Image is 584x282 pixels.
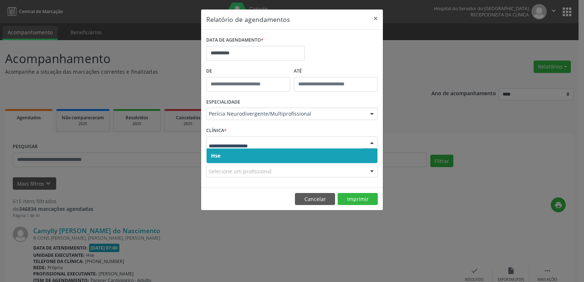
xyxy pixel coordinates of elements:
[338,193,378,205] button: Imprimir
[209,167,272,175] span: Selecione um profissional
[295,193,335,205] button: Cancelar
[368,9,383,27] button: Close
[206,97,240,108] label: ESPECIALIDADE
[294,66,378,77] label: ATÉ
[206,35,264,46] label: DATA DE AGENDAMENTO
[206,66,290,77] label: De
[209,110,363,117] span: Perícia Neurodivergente/Multiprofissional
[206,125,227,136] label: CLÍNICA
[206,15,290,24] h5: Relatório de agendamentos
[211,152,220,159] span: Hse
